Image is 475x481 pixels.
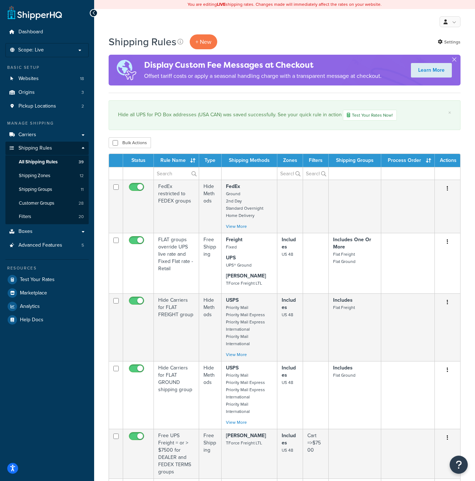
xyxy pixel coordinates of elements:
[226,304,265,347] small: Priority Mail Priority Mail Express Priority Mail Express International Priority Mail International
[8,5,62,20] a: ShipperHQ Home
[222,154,277,167] th: Shipping Methods
[333,296,353,304] strong: Includes
[226,236,243,243] strong: Freight
[79,214,84,220] span: 20
[20,277,55,283] span: Test Your Rates
[199,293,222,361] td: Hide Methods
[381,154,435,167] th: Process Order : activate to sort column ascending
[154,293,199,361] td: Hide Carriers for FLAT FREIGHT group
[5,169,89,183] a: Shipping Zones 12
[226,296,239,304] strong: USPS
[79,200,84,206] span: 28
[5,100,89,113] a: Pickup Locations 2
[226,419,247,426] a: View More
[303,167,328,180] input: Search
[282,296,296,311] strong: Includes
[5,120,89,126] div: Manage Shipping
[199,233,222,293] td: Free Shipping
[226,272,266,280] strong: [PERSON_NAME]
[226,372,265,415] small: Priority Mail Priority Mail Express Priority Mail Express International Priority Mail International
[154,180,199,233] td: FedEx restricted to FEDEX groups
[5,128,89,142] li: Carriers
[333,372,356,378] small: Flat Ground
[343,110,397,121] a: Test Your Rates Now!
[123,154,154,167] th: Status
[109,35,176,49] h1: Shipping Rules
[19,200,54,206] span: Customer Groups
[226,183,240,190] strong: FedEx
[154,167,199,180] input: Search
[18,76,39,82] span: Websites
[199,180,222,233] td: Hide Methods
[5,142,89,155] a: Shipping Rules
[81,242,84,248] span: 5
[18,29,43,35] span: Dashboard
[450,456,468,474] button: Open Resource Center
[5,64,89,71] div: Basic Setup
[226,440,262,446] small: TForce Freight LTL
[18,132,36,138] span: Carriers
[5,25,89,39] a: Dashboard
[282,311,293,318] small: US 48
[226,262,252,268] small: UPS® Ground
[5,300,89,313] li: Analytics
[226,432,266,439] strong: [PERSON_NAME]
[144,71,382,81] p: Offset tariff costs or apply a seasonal handling charge with a transparent message at checkout.
[5,169,89,183] li: Shipping Zones
[5,183,89,196] a: Shipping Groups 11
[217,1,226,8] b: LIVE
[118,110,451,121] div: Hide all UPS for PO Box addresses (USA CAN) was saved successfully. See your quick rule in action
[18,47,44,53] span: Scope: Live
[226,223,247,230] a: View More
[333,251,356,265] small: Flat Freight Flat Ground
[277,167,303,180] input: Search
[5,197,89,210] a: Customer Groups 28
[5,155,89,169] a: All Shipping Rules 39
[18,229,33,235] span: Boxes
[282,236,296,251] strong: Includes
[5,183,89,196] li: Shipping Groups
[226,191,263,219] small: Ground 2nd Day Standard Overnight Home Delivery
[19,173,50,179] span: Shipping Zones
[5,313,89,326] a: Help Docs
[411,63,452,78] a: Learn More
[5,265,89,271] div: Resources
[199,154,222,167] th: Type
[333,364,353,372] strong: Includes
[5,100,89,113] li: Pickup Locations
[190,34,217,49] p: + New
[435,154,460,167] th: Actions
[282,251,293,258] small: US 48
[333,304,355,311] small: Flat Freight
[282,364,296,379] strong: Includes
[18,242,62,248] span: Advanced Features
[329,154,381,167] th: Shipping Groups
[5,72,89,85] a: Websites 18
[226,244,237,250] small: Fixed
[154,233,199,293] td: FLAT groups override UPS live rate and Fixed Flat rate - Retail
[81,89,84,96] span: 3
[226,351,247,358] a: View More
[81,103,84,109] span: 2
[199,361,222,429] td: Hide Methods
[18,103,56,109] span: Pickup Locations
[5,273,89,286] a: Test Your Rates
[303,154,329,167] th: Filters
[144,59,382,71] h4: Display Custom Fee Messages at Checkout
[80,76,84,82] span: 18
[20,290,47,296] span: Marketplace
[79,159,84,165] span: 39
[5,197,89,210] li: Customer Groups
[282,447,293,453] small: US 48
[5,86,89,99] li: Origins
[5,142,89,224] li: Shipping Rules
[303,429,329,478] td: Cart =>$7500
[277,154,303,167] th: Zones
[80,173,84,179] span: 12
[5,225,89,238] a: Boxes
[5,86,89,99] a: Origins 3
[5,239,89,252] a: Advanced Features 5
